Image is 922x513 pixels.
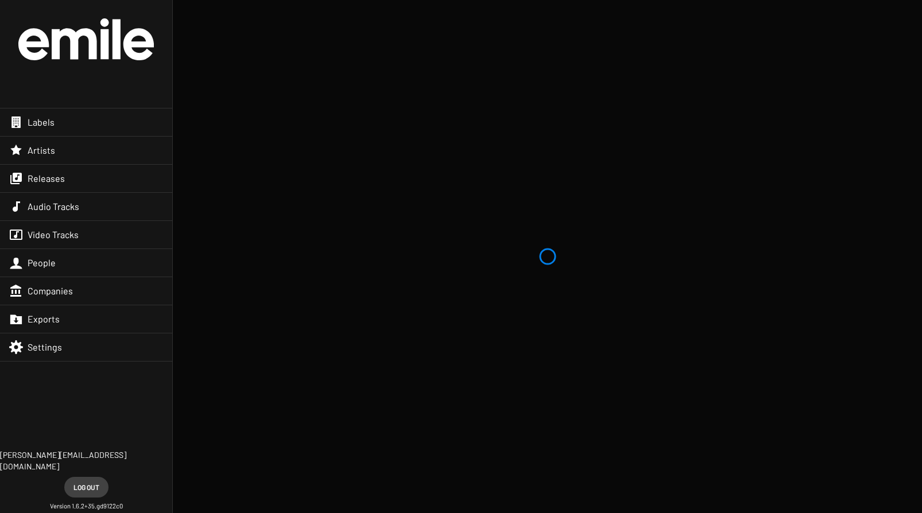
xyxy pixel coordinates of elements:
span: Releases [28,173,65,184]
span: Audio Tracks [28,201,79,212]
span: People [28,257,56,269]
span: Log out [73,477,99,498]
span: Labels [28,116,55,128]
button: Log out [64,477,109,498]
img: grand-official-logo.svg [18,18,154,60]
span: Settings [28,341,62,353]
small: Version 1.6.2+35.gd9122c0 [50,502,123,511]
span: Artists [28,145,55,156]
span: Companies [28,285,73,297]
span: Video Tracks [28,229,79,240]
span: Exports [28,313,60,325]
